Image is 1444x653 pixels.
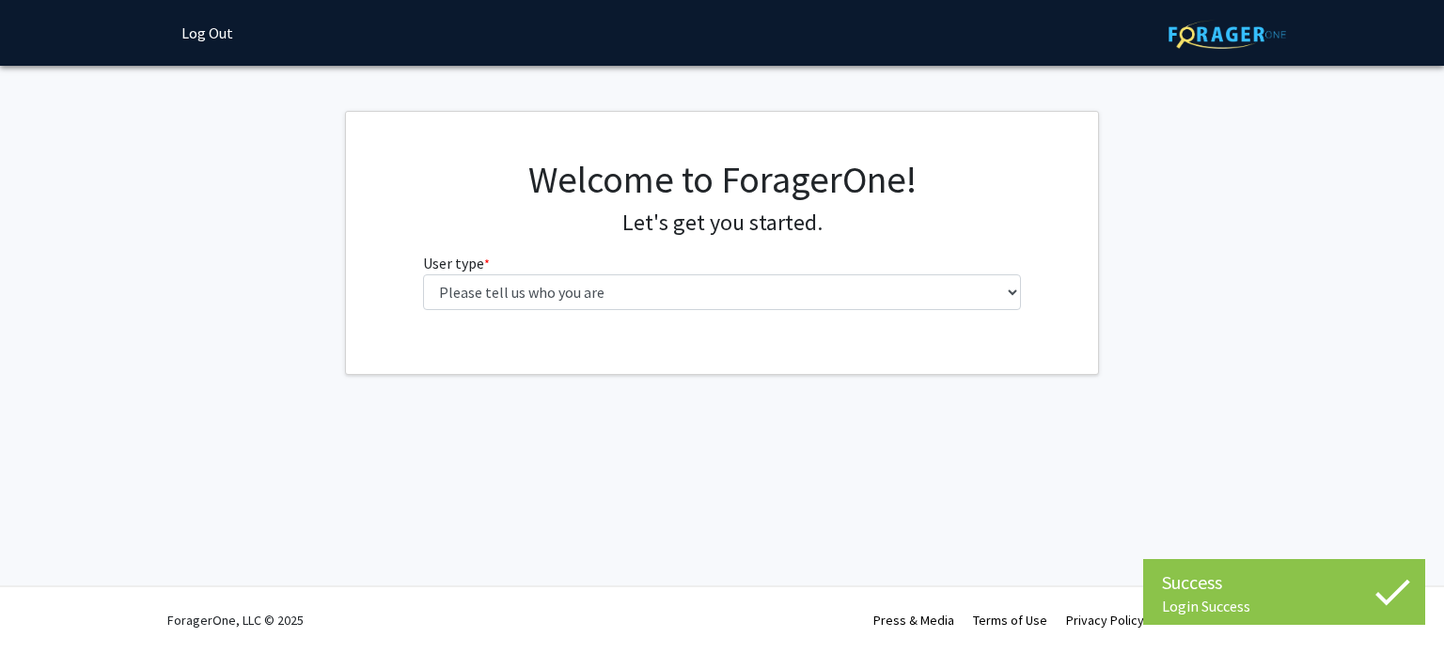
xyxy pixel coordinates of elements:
[873,612,954,629] a: Press & Media
[423,157,1022,202] h1: Welcome to ForagerOne!
[1066,612,1144,629] a: Privacy Policy
[167,587,304,653] div: ForagerOne, LLC © 2025
[423,210,1022,237] h4: Let's get you started.
[1162,597,1406,615] div: Login Success
[973,612,1047,629] a: Terms of Use
[1169,20,1286,49] img: ForagerOne Logo
[423,252,490,274] label: User type
[1162,568,1406,597] div: Success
